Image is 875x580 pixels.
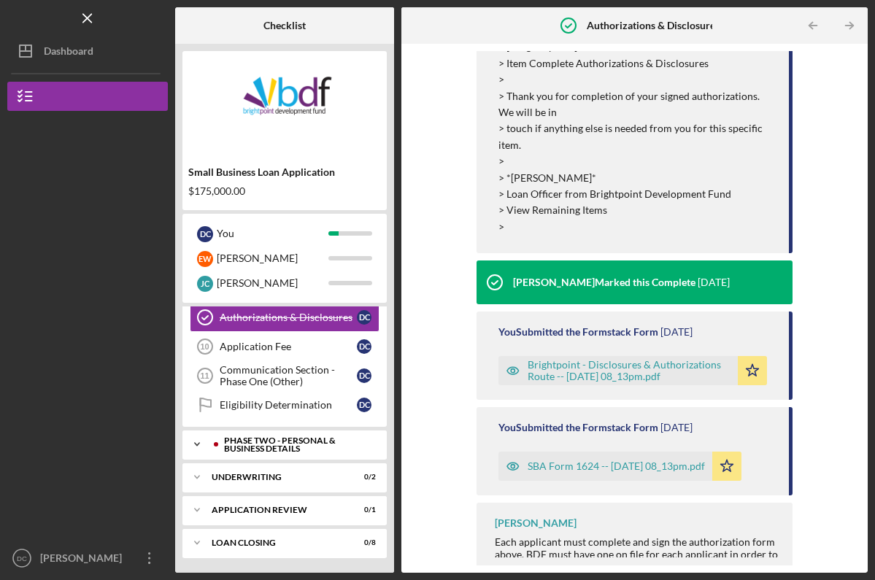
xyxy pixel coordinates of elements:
[197,226,213,242] div: D C
[220,364,357,387] div: Communication Section - Phase One (Other)
[350,506,376,514] div: 0 / 1
[357,339,371,354] div: D C
[200,371,209,380] tspan: 11
[217,221,328,246] div: You
[188,185,381,197] div: $175,000.00
[528,460,705,472] div: SBA Form 1624 -- [DATE] 08_13pm.pdf
[498,326,658,338] div: You Submitted the Formstack Form
[660,422,693,433] time: 2025-10-01 00:13
[528,359,731,382] div: Brightpoint - Disclosures & Authorizations Route -- [DATE] 08_13pm.pdf
[357,368,371,383] div: D C
[200,342,209,351] tspan: 10
[190,361,379,390] a: 11Communication Section - Phase One (Other)DC
[220,312,357,323] div: Authorizations & Disclosures
[190,390,379,419] a: Eligibility DeterminationDC
[495,517,577,529] div: [PERSON_NAME]
[220,341,357,352] div: Application Fee
[350,473,376,482] div: 0 / 2
[357,310,371,325] div: D C
[188,166,381,178] div: Small Business Loan Application
[587,20,720,31] b: Authorizations & Disclosures
[217,271,328,295] div: [PERSON_NAME]
[190,303,379,332] a: Authorizations & DisclosuresDC
[660,326,693,338] time: 2025-10-01 00:13
[498,422,658,433] div: You Submitted the Formstack Form
[498,452,741,481] button: SBA Form 1624 -- [DATE] 08_13pm.pdf
[7,36,168,66] button: Dashboard
[263,20,306,31] b: Checklist
[217,246,328,271] div: [PERSON_NAME]
[190,332,379,361] a: 10Application FeeDC
[350,538,376,547] div: 0 / 8
[182,58,387,146] img: Product logo
[224,436,369,453] div: PHASE TWO - PERSONAL & BUSINESS DETAILS
[498,356,767,385] button: Brightpoint - Disclosures & Authorizations Route -- [DATE] 08_13pm.pdf
[513,277,695,288] div: [PERSON_NAME] Marked this Complete
[220,399,357,411] div: Eligibility Determination
[212,538,339,547] div: Loan Closing
[197,276,213,292] div: J C
[357,398,371,412] div: D C
[698,277,730,288] time: 2025-10-02 14:34
[197,251,213,267] div: E W
[212,473,339,482] div: Underwriting
[212,506,339,514] div: Application Review
[36,544,131,576] div: [PERSON_NAME]
[44,36,93,69] div: Dashboard
[7,544,168,573] button: DC[PERSON_NAME]
[17,554,27,562] text: DC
